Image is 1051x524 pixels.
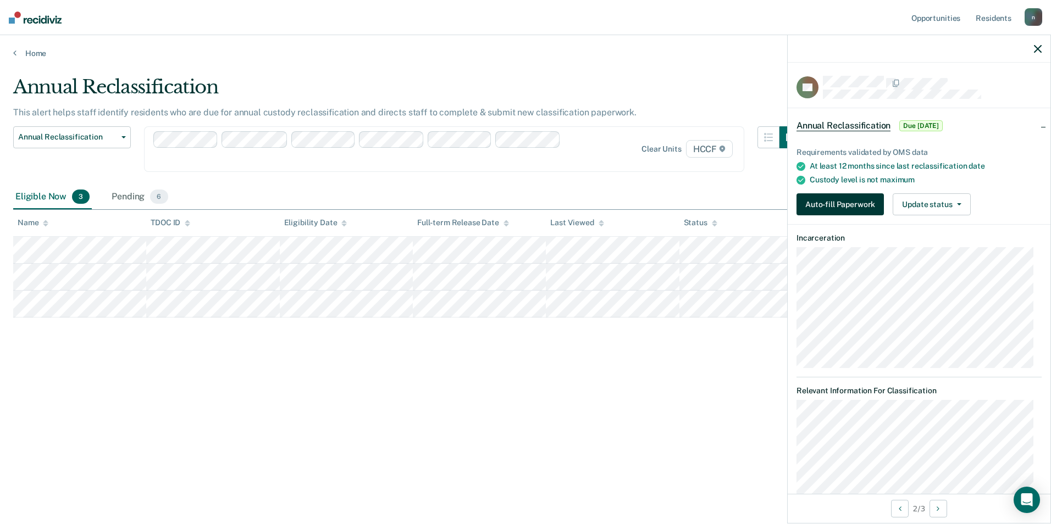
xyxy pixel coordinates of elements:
button: Update status [893,193,970,215]
dt: Incarceration [796,233,1042,243]
div: Eligibility Date [284,218,347,227]
div: Full-term Release Date [417,218,509,227]
button: Previous Opportunity [891,500,909,517]
span: Annual Reclassification [18,132,117,142]
div: Requirements validated by OMS data [796,148,1042,157]
div: At least 12 months since last reclassification [810,161,1042,171]
div: Annual ReclassificationDue [DATE] [788,108,1050,143]
button: Auto-fill Paperwork [796,193,884,215]
span: 3 [72,189,90,204]
div: 2 / 3 [788,494,1050,523]
span: 6 [150,189,168,204]
div: TDOC ID [151,218,190,227]
span: Annual Reclassification [796,120,890,131]
a: Auto-fill Paperwork [796,193,888,215]
p: This alert helps staff identify residents who are due for annual custody reclassification and dir... [13,107,637,118]
a: Home [13,48,1038,58]
span: HCCF [686,140,733,158]
span: maximum [880,175,915,184]
span: date [969,161,984,170]
button: Next Opportunity [930,500,947,517]
img: Recidiviz [9,12,62,24]
div: Clear units [641,144,682,154]
dt: Relevant Information For Classification [796,386,1042,395]
div: Eligible Now [13,185,92,209]
span: Due [DATE] [899,120,943,131]
div: Open Intercom Messenger [1014,487,1040,513]
div: Status [684,218,717,227]
div: Name [18,218,48,227]
div: Pending [109,185,170,209]
div: Last Viewed [550,218,604,227]
div: n [1025,8,1042,26]
div: Custody level is not [810,175,1042,185]
div: Annual Reclassification [13,76,801,107]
